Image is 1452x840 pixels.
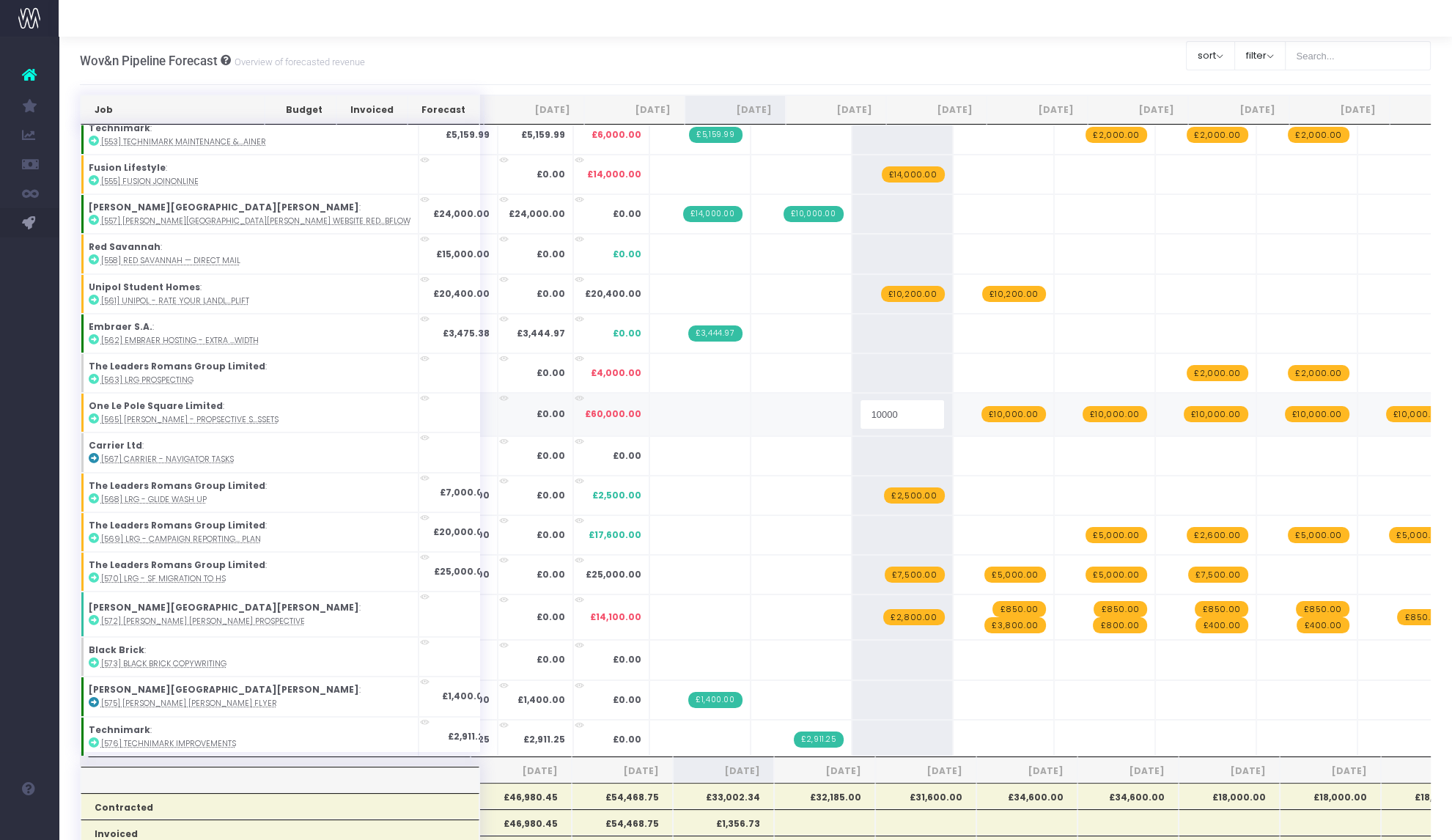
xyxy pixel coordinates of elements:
abbr: [570] LRG - SF migration to HS [101,573,226,584]
span: wayahead Revenue Forecast Item [1086,527,1146,543]
span: £2,500.00 [592,489,641,502]
strong: £25,000.00 [434,565,490,578]
strong: £7,000.00 [440,486,490,498]
th: Feb 26: activate to sort column ascending [1088,95,1188,125]
td: : [81,717,419,756]
td: : [81,677,419,716]
th: Budget [265,95,336,125]
span: [DATE] [1091,765,1165,778]
th: £34,600.00 [976,783,1077,809]
span: Streamtime Invoice: 767 – [562] Embraer hosting - extra bandwidth [688,325,742,342]
span: wayahead Revenue Forecast Item [1195,617,1248,633]
th: Sep 25: activate to sort column ascending [584,95,685,125]
strong: £0.00 [537,568,565,581]
span: wayahead Revenue Forecast Item [1285,406,1349,422]
span: £0.00 [613,733,641,746]
strong: The Leaders Romans Group Limited [89,519,265,531]
abbr: [562] Embraer hosting - extra bandwidth [101,335,259,346]
span: Streamtime Invoice: 771 – [575] Langham Hall Flyer [688,692,742,708]
strong: The Leaders Romans Group Limited [89,360,265,372]
strong: Unipol Student Homes [89,281,200,293]
span: wayahead Revenue Forecast Item [992,601,1045,617]
span: Streamtime Invoice: 773 – [557] Langham Hall Website Redesign into Webflow [683,206,742,222]
strong: £0.00 [537,287,565,300]
button: filter [1234,41,1286,70]
abbr: [567] Carrier - Navigator tasks [101,454,234,465]
span: [DATE] [586,765,659,778]
td: : [81,473,419,512]
span: £14,000.00 [587,168,641,181]
th: £54,468.75 [572,809,673,836]
span: £0.00 [613,449,641,463]
span: £20,400.00 [585,287,641,301]
strong: Technimark [89,122,150,134]
abbr: [576] Technimark Improvements [101,738,236,749]
strong: Black Brick [89,644,144,656]
th: £46,980.45 [471,783,572,809]
abbr: [558] Red Savannah — direct mail [101,255,240,266]
th: Jan 26: activate to sort column ascending [987,95,1087,125]
th: Forecast [408,95,479,125]
span: wayahead Revenue Forecast Item [982,286,1046,302]
th: £18,000.00 [1280,783,1381,809]
span: £14,100.00 [590,611,641,624]
strong: £3,444.97 [517,327,565,339]
strong: £1,400.00 [517,693,565,706]
span: wayahead Revenue Forecast Item [1083,406,1147,422]
span: £25,000.00 [586,568,641,581]
strong: [PERSON_NAME][GEOGRAPHIC_DATA][PERSON_NAME] [89,683,359,696]
span: £0.00 [613,693,641,707]
strong: The Leaders Romans Group Limited [89,479,265,492]
td: : [81,115,419,155]
strong: Embraer S.A. [89,320,152,333]
th: Dec 25: activate to sort column ascending [886,95,987,125]
strong: £0.00 [537,653,565,666]
span: wayahead Revenue Forecast Item [1086,127,1146,143]
td: : [81,637,419,677]
span: [DATE] [687,765,760,778]
strong: £0.00 [537,611,565,623]
th: £33,002.34 [673,783,774,809]
strong: £2,911.25 [523,733,565,745]
span: wayahead Revenue Forecast Item [984,617,1045,633]
abbr: [555] Fusion JoinOnline [101,176,199,187]
span: wayahead Revenue Forecast Item [1188,567,1248,583]
span: wayahead Revenue Forecast Item [1187,365,1248,381]
abbr: [568] LRG - Glide wash up [101,494,207,505]
td: : [81,194,419,234]
span: [DATE] [788,765,861,778]
abbr: [565] Rhatigan - Propsective supporting assets [101,414,279,425]
span: £4,000.00 [591,366,641,380]
strong: £20,000.00 [433,526,490,538]
span: Wov&n Pipeline Forecast [80,54,218,68]
strong: £0.00 [537,168,565,180]
span: £0.00 [613,327,641,340]
img: images/default_profile_image.png [18,811,40,833]
strong: £1,400.00 [442,690,490,702]
td: : [81,512,419,552]
span: wayahead Revenue Forecast Item [1389,527,1450,543]
span: wayahead Revenue Forecast Item [1397,609,1450,625]
th: Invoiced [336,95,408,125]
strong: [PERSON_NAME][GEOGRAPHIC_DATA][PERSON_NAME] [89,201,359,213]
strong: £24,000.00 [509,207,565,220]
span: Streamtime Invoice: 780 – [557] Langham Hall Website Redesign into Webflow [784,206,844,222]
td: : [81,393,419,432]
span: [DATE] [1193,765,1266,778]
abbr: [563] LRG prospecting [101,375,194,386]
strong: Carrier Ltd [89,439,142,452]
span: £0.00 [613,207,641,221]
th: £34,600.00 [1077,783,1179,809]
strong: The Leaders Romans Group Limited [89,559,265,571]
span: wayahead Revenue Forecast Item [881,286,945,302]
td: : [81,314,419,353]
span: £60,000.00 [585,408,641,421]
th: Job: activate to sort column ascending [81,95,265,125]
td: : [81,353,419,393]
span: wayahead Revenue Forecast Item [1187,127,1248,143]
span: wayahead Revenue Forecast Item [1288,365,1349,381]
span: wayahead Revenue Forecast Item [1094,601,1146,617]
span: £17,600.00 [589,528,641,542]
strong: £2,911.25 [448,730,490,743]
strong: [PERSON_NAME][GEOGRAPHIC_DATA][PERSON_NAME] [89,601,359,614]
